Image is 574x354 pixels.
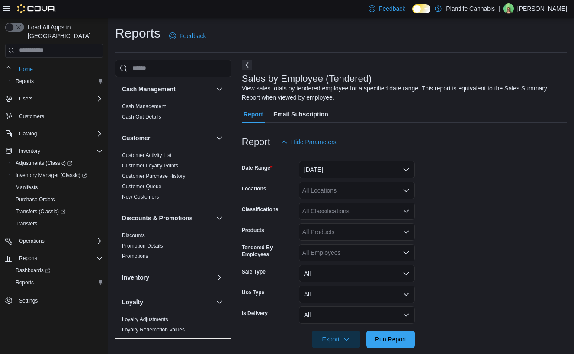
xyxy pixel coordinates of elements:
[2,128,106,140] button: Catalog
[19,130,37,137] span: Catalog
[12,182,41,193] a: Manifests
[19,95,32,102] span: Users
[16,196,55,203] span: Purchase Orders
[9,181,106,193] button: Manifests
[16,208,65,215] span: Transfers (Classic)
[16,146,44,156] button: Inventory
[379,4,405,13] span: Feedback
[122,173,186,179] a: Customer Purchase History
[16,295,103,306] span: Settings
[122,253,148,260] span: Promotions
[16,93,103,104] span: Users
[122,183,161,190] a: Customer Queue
[517,3,567,14] p: [PERSON_NAME]
[2,93,106,105] button: Users
[2,235,106,247] button: Operations
[16,160,72,167] span: Adjustments (Classic)
[242,137,270,147] h3: Report
[5,59,103,329] nav: Complex example
[16,236,103,246] span: Operations
[366,331,415,348] button: Run Report
[122,173,186,180] span: Customer Purchase History
[16,253,103,264] span: Reports
[12,206,103,217] span: Transfers (Classic)
[122,253,148,259] a: Promotions
[122,232,145,238] a: Discounts
[122,114,161,120] a: Cash Out Details
[214,297,224,307] button: Loyalty
[299,286,415,303] button: All
[16,279,34,286] span: Reports
[122,152,172,159] span: Customer Activity List
[166,27,209,45] a: Feedback
[2,252,106,264] button: Reports
[242,289,264,296] label: Use Type
[214,213,224,223] button: Discounts & Promotions
[12,206,69,217] a: Transfers (Classic)
[115,101,231,126] div: Cash Management
[122,273,212,282] button: Inventory
[299,161,415,178] button: [DATE]
[115,150,231,206] div: Customer
[122,193,159,200] span: New Customers
[19,66,33,73] span: Home
[242,164,273,171] label: Date Range
[16,129,40,139] button: Catalog
[24,23,103,40] span: Load All Apps in [GEOGRAPHIC_DATA]
[403,187,410,194] button: Open list of options
[291,138,337,146] span: Hide Parameters
[19,297,38,304] span: Settings
[16,184,38,191] span: Manifests
[16,64,103,74] span: Home
[122,162,178,169] span: Customer Loyalty Points
[242,74,372,84] h3: Sales by Employee (Tendered)
[122,298,143,306] h3: Loyalty
[12,158,103,168] span: Adjustments (Classic)
[12,277,37,288] a: Reports
[122,85,176,93] h3: Cash Management
[122,152,172,158] a: Customer Activity List
[16,64,36,74] a: Home
[122,183,161,190] span: Customer Queue
[503,3,514,14] div: Mackenzie Morgan
[9,277,106,289] button: Reports
[242,268,266,275] label: Sale Type
[299,306,415,324] button: All
[312,331,360,348] button: Export
[9,264,106,277] a: Dashboards
[242,185,266,192] label: Locations
[122,194,159,200] a: New Customers
[242,244,295,258] label: Tendered By Employees
[122,327,185,333] a: Loyalty Redemption Values
[214,272,224,283] button: Inventory
[299,265,415,282] button: All
[12,76,103,87] span: Reports
[16,129,103,139] span: Catalog
[242,206,279,213] label: Classifications
[122,113,161,120] span: Cash Out Details
[122,243,163,249] a: Promotion Details
[122,326,185,333] span: Loyalty Redemption Values
[122,134,150,142] h3: Customer
[122,316,168,322] a: Loyalty Adjustments
[403,249,410,256] button: Open list of options
[277,133,340,151] button: Hide Parameters
[242,227,264,234] label: Products
[16,93,36,104] button: Users
[16,236,48,246] button: Operations
[115,230,231,265] div: Discounts & Promotions
[214,84,224,94] button: Cash Management
[12,265,54,276] a: Dashboards
[122,214,212,222] button: Discounts & Promotions
[19,113,44,120] span: Customers
[412,4,430,13] input: Dark Mode
[273,106,328,123] span: Email Subscription
[9,157,106,169] a: Adjustments (Classic)
[9,75,106,87] button: Reports
[16,253,41,264] button: Reports
[12,265,103,276] span: Dashboards
[16,296,41,306] a: Settings
[16,172,87,179] span: Inventory Manager (Classic)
